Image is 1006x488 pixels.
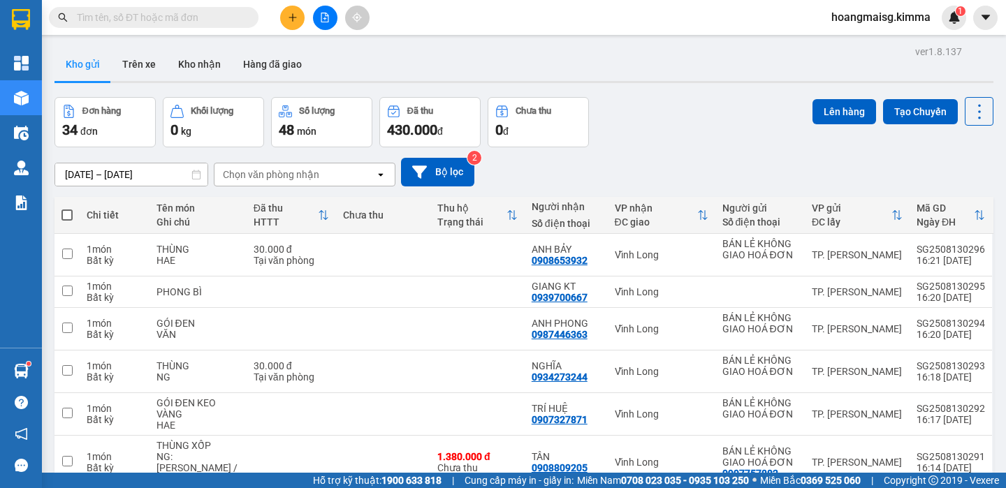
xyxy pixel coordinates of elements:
div: VP gửi [812,202,891,214]
div: Mã GD [917,202,974,214]
img: dashboard-icon [14,56,29,71]
div: 30.000 đ [254,360,329,371]
div: GÓI ĐEN KEO VÀNG [156,397,240,420]
div: TRÍ HUỆ [532,403,601,414]
span: Hỗ trợ kỹ thuật: [313,473,442,488]
span: question-circle [15,396,28,409]
span: search [58,13,68,22]
div: PHONG BÌ [156,286,240,297]
img: icon-new-feature [948,11,961,24]
div: THÙNG XỐP [156,440,240,451]
img: warehouse-icon [14,91,29,105]
button: Kho gửi [54,47,111,81]
div: Chọn văn phòng nhận [223,168,319,182]
span: kg [181,126,191,137]
div: 30.000 đ [254,244,329,255]
div: SG2508130296 [917,244,985,255]
button: Trên xe [111,47,167,81]
div: HAE [156,420,240,431]
div: VP nhận [615,202,697,214]
div: NGHĨA [532,360,601,371]
th: Toggle SortBy [805,197,910,234]
div: NG [156,371,240,383]
div: HAE [156,255,240,266]
div: TÂN [532,451,601,462]
div: SG2508130295 [917,281,985,292]
div: Vĩnh Long [615,249,708,260]
div: Đã thu [254,202,318,214]
div: Bất kỳ [87,255,143,266]
span: aim [352,13,362,22]
button: Chưa thu0đ [488,97,589,147]
img: warehouse-icon [14,364,29,378]
div: 0939700667 [532,292,588,303]
span: | [452,473,454,488]
button: Lên hàng [812,99,876,124]
div: Tại văn phòng [254,371,329,383]
div: GÓI ĐEN [156,318,240,329]
div: Trạng thái [437,216,506,228]
span: Miền Nam [577,473,749,488]
div: 1.380.000 đ [437,451,518,462]
div: BÁN LẺ KHÔNG GIAO HOÁ ĐƠN [722,312,798,334]
div: 1 món [87,403,143,414]
span: ⚪️ [752,478,757,483]
div: 16:17 [DATE] [917,414,985,425]
div: Số lượng [299,106,335,116]
button: Tạo Chuyến [883,99,958,124]
div: Tên món [156,202,240,214]
div: HTTT [254,216,318,228]
button: caret-down [973,6,998,30]
th: Toggle SortBy [910,197,992,234]
button: plus [280,6,305,30]
div: Đơn hàng [82,106,121,116]
img: solution-icon [14,195,29,210]
span: 48 [279,121,294,138]
div: Bất kỳ [87,292,143,303]
div: ANH BẢY [532,244,601,255]
img: warehouse-icon [14,161,29,175]
input: Select a date range. [55,163,207,186]
div: Ngày ĐH [917,216,974,228]
span: copyright [928,475,938,485]
strong: 0369 525 060 [801,475,861,486]
sup: 2 [467,151,481,165]
div: Vĩnh Long [615,286,708,297]
div: Bất kỳ [87,329,143,340]
div: 1 món [87,318,143,329]
th: Toggle SortBy [247,197,336,234]
button: Số lượng48món [271,97,372,147]
div: ĐC lấy [812,216,891,228]
button: Đơn hàng34đơn [54,97,156,147]
span: Cung cấp máy in - giấy in: [465,473,574,488]
strong: 0708 023 035 - 0935 103 250 [621,475,749,486]
div: Bất kỳ [87,371,143,383]
div: BÁN LẺ KHÔNG GIAO HOÁ ĐƠN [722,355,798,377]
div: TP. [PERSON_NAME] [812,249,903,260]
svg: open [375,169,386,180]
div: NG: LÂM / NG [156,451,240,485]
div: BÁN LẺ KHÔNG GIAO HOÁ ĐƠN [722,397,798,420]
div: 0907327871 [532,414,588,425]
span: plus [288,13,298,22]
div: Người nhận [532,201,601,212]
div: THÙNG [156,244,240,255]
div: GIANG KT [532,281,601,292]
span: file-add [320,13,330,22]
div: 0908653932 [532,255,588,266]
div: TP. [PERSON_NAME] [812,323,903,334]
input: Tìm tên, số ĐT hoặc mã đơn [77,10,242,25]
div: TP. [PERSON_NAME] [812,408,903,420]
div: THÙNG [156,360,240,371]
span: 0 [495,121,503,138]
span: 1 [958,6,963,16]
div: Số điện thoại [722,216,798,228]
div: 1 món [87,360,143,371]
div: Vĩnh Long [615,323,708,334]
div: Người gửi [722,202,798,214]
button: Hàng đã giao [232,47,313,81]
button: file-add [313,6,337,30]
div: Chi tiết [87,209,143,221]
span: notification [15,427,28,441]
th: Toggle SortBy [430,197,525,234]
